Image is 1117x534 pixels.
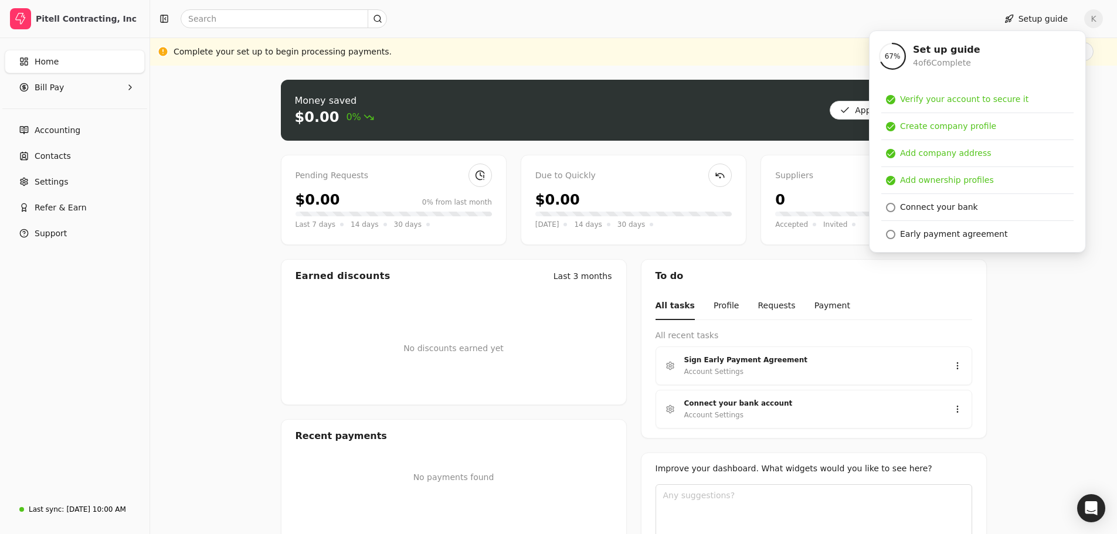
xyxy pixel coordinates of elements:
div: Sign Early Payment Agreement [684,354,934,366]
span: Contacts [35,150,71,162]
button: Approve bills [830,101,918,120]
button: All tasks [656,292,695,320]
div: 0 [775,189,785,210]
div: Add ownership profiles [900,174,994,186]
span: Last 7 days [296,219,336,230]
div: Connect your bank [900,201,978,213]
input: Search [181,9,387,28]
div: Improve your dashboard. What widgets would you like to see here? [656,462,972,475]
div: Connect your bank account [684,397,934,409]
span: Support [35,227,67,240]
div: Complete your set up to begin processing payments. [174,46,392,58]
a: Last sync:[DATE] 10:00 AM [5,499,145,520]
div: Setup guide [869,30,1086,253]
button: K [1084,9,1103,28]
button: Setup guide [995,9,1077,28]
span: 14 days [351,219,378,230]
span: Refer & Earn [35,202,87,214]
button: Support [5,222,145,245]
div: Recent payments [281,420,626,453]
div: Due to Quickly [535,169,732,182]
div: Earned discounts [296,269,391,283]
div: Last 3 months [554,270,612,283]
div: Add company address [900,147,992,159]
div: $0.00 [535,189,580,210]
a: Accounting [5,118,145,142]
div: Account Settings [684,409,743,421]
div: Suppliers [775,169,972,182]
div: Last sync: [29,504,64,515]
p: No payments found [296,471,612,484]
span: Settings [35,176,68,188]
div: To do [641,260,986,292]
span: 30 days [617,219,645,230]
div: No discounts earned yet [403,324,504,373]
span: 0% [346,110,374,124]
span: Accepted [775,219,808,230]
div: Account Settings [684,366,743,377]
div: Open Intercom Messenger [1077,494,1105,522]
span: Invited [823,219,847,230]
span: [DATE] [535,219,559,230]
div: All recent tasks [656,329,972,342]
span: Bill Pay [35,81,64,94]
button: Bill Pay [5,76,145,99]
div: Early payment agreement [900,228,1007,240]
button: Profile [714,292,739,320]
div: Verify your account to secure it [900,93,1028,106]
div: [DATE] 10:00 AM [66,504,125,515]
div: 0% from last month [422,197,492,208]
span: Accounting [35,124,80,137]
span: 30 days [394,219,422,230]
span: 14 days [574,219,602,230]
div: $0.00 [295,108,339,127]
div: 4 of 6 Complete [913,57,980,69]
span: Home [35,56,59,68]
div: Pitell Contracting, Inc [36,13,140,25]
div: Set up guide [913,43,980,57]
a: Settings [5,170,145,193]
a: Contacts [5,144,145,168]
div: Money saved [295,94,374,108]
span: 67 % [885,51,901,62]
div: Pending Requests [296,169,492,182]
div: $0.00 [296,189,340,210]
button: Payment [814,292,850,320]
a: Home [5,50,145,73]
button: Requests [758,292,795,320]
div: Create company profile [900,120,996,132]
button: Refer & Earn [5,196,145,219]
